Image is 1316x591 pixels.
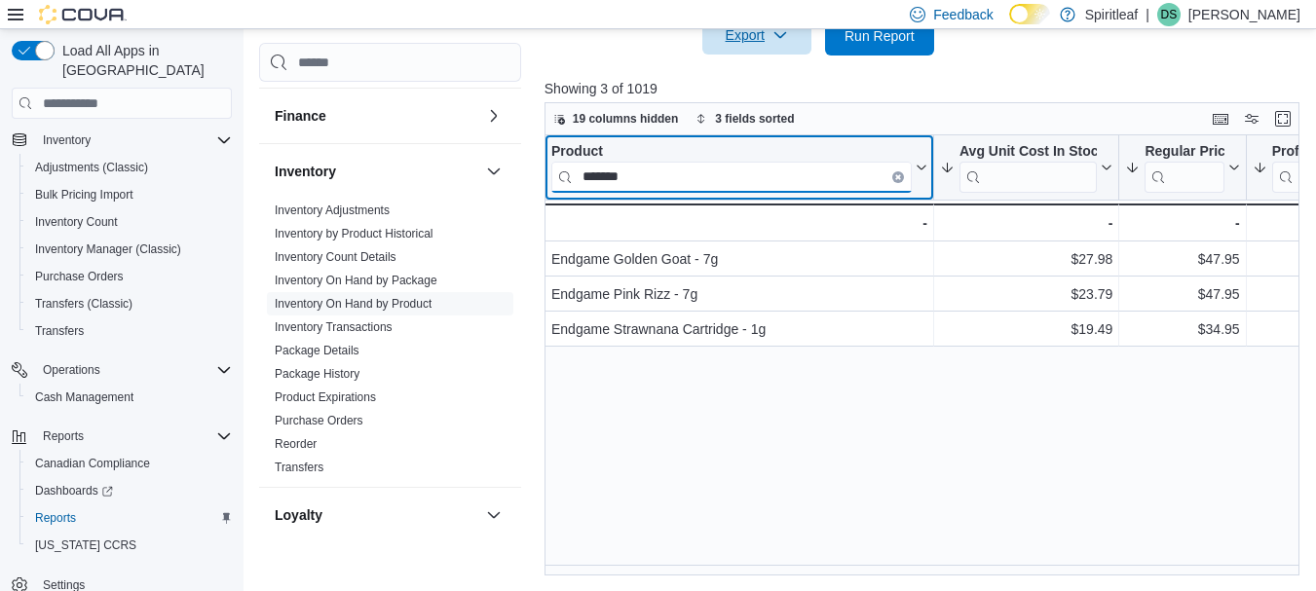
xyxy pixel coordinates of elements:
button: Reports [19,504,240,532]
a: Inventory On Hand by Package [275,275,437,288]
p: Showing 3 of 1019 [545,79,1307,98]
div: $19.49 [940,318,1112,342]
input: Dark Mode [1009,4,1050,24]
span: Dark Mode [1009,24,1010,25]
span: Canadian Compliance [27,452,232,475]
button: Reports [4,423,240,450]
span: Reports [35,510,76,526]
h3: Finance [275,107,326,127]
div: Product [551,143,912,193]
span: Inventory On Hand by Package [275,274,437,289]
a: Inventory Manager (Classic) [27,238,189,261]
a: Inventory Count Details [275,251,396,265]
span: Inventory [35,129,232,152]
button: Loyalty [275,506,478,526]
span: Reports [35,425,232,448]
span: Dashboards [35,483,113,499]
span: Inventory Transactions [275,320,393,336]
a: Dashboards [27,479,121,502]
div: $34.95 [1125,318,1239,342]
span: Run Report [845,26,915,46]
h3: Inventory [275,163,336,182]
a: Inventory Adjustments [275,204,390,218]
div: Regular Price [1145,143,1223,193]
a: Inventory Count [27,210,126,234]
span: Inventory Manager (Classic) [35,241,181,257]
span: Adjustments (Classic) [35,160,148,175]
button: Purchase Orders [19,263,240,290]
span: 19 columns hidden [573,111,679,127]
p: Spiritleaf [1085,3,1138,26]
span: Operations [35,358,232,382]
span: Inventory Manager (Classic) [27,238,232,261]
button: Enter fullscreen [1271,107,1295,130]
button: Transfers (Classic) [19,290,240,317]
span: Load All Apps in [GEOGRAPHIC_DATA] [55,41,232,80]
button: Cash Management [19,384,240,411]
span: Inventory [43,132,91,148]
span: Bulk Pricing Import [27,183,232,206]
button: Export [702,16,811,55]
a: Inventory by Product Historical [275,228,433,241]
span: Canadian Compliance [35,456,150,471]
div: Avg Unit Cost In Stock [959,143,1097,193]
button: Clear input [892,171,904,183]
button: Adjustments (Classic) [19,154,240,181]
a: Package Details [275,345,359,358]
div: $47.95 [1125,248,1239,272]
a: Purchase Orders [27,265,132,288]
div: $47.95 [1125,283,1239,307]
a: [US_STATE] CCRS [27,534,144,557]
a: Transfers [275,462,323,475]
a: Canadian Compliance [27,452,158,475]
button: Transfers [19,317,240,345]
span: Product Expirations [275,390,376,406]
button: Avg Unit Cost In Stock [940,143,1112,193]
span: Transfers [275,461,323,476]
button: 19 columns hidden [545,107,687,130]
span: [US_STATE] CCRS [35,537,136,553]
a: Inventory On Hand by Product [275,298,432,312]
button: Finance [482,105,506,129]
div: Avg Unit Cost In Stock [959,143,1097,162]
a: Reorder [275,438,317,452]
div: - [940,211,1112,235]
span: Transfers [35,323,84,339]
div: Endgame Golden Goat - 7g [551,248,927,272]
span: Package History [275,367,359,383]
span: Inventory On Hand by Product [275,297,432,313]
button: Display options [1240,107,1263,130]
div: Product [551,143,912,162]
button: Keyboard shortcuts [1209,107,1232,130]
span: Inventory Count [35,214,118,230]
div: Danielle S [1157,3,1181,26]
span: Purchase Orders [27,265,232,288]
button: Finance [275,107,478,127]
a: Dashboards [19,477,240,504]
button: [US_STATE] CCRS [19,532,240,559]
button: Inventory [275,163,478,182]
span: Inventory by Product Historical [275,227,433,242]
button: Regular Price [1125,143,1239,193]
span: Adjustments (Classic) [27,156,232,179]
span: Purchase Orders [275,414,363,429]
div: $27.98 [940,248,1112,272]
button: Inventory Count [19,208,240,236]
h3: Loyalty [275,506,322,526]
button: Loyalty [482,504,506,528]
a: Package History [275,368,359,382]
button: Operations [4,356,240,384]
a: Purchase Orders [275,415,363,428]
span: 3 fields sorted [715,111,794,127]
span: Package Details [275,344,359,359]
a: Adjustments (Classic) [27,156,156,179]
span: Washington CCRS [27,534,232,557]
button: Operations [35,358,108,382]
button: Reports [35,425,92,448]
button: Canadian Compliance [19,450,240,477]
div: - [1125,211,1239,235]
span: Dashboards [27,479,232,502]
div: - [550,211,927,235]
span: Operations [43,362,100,378]
button: Run Report [825,17,934,55]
